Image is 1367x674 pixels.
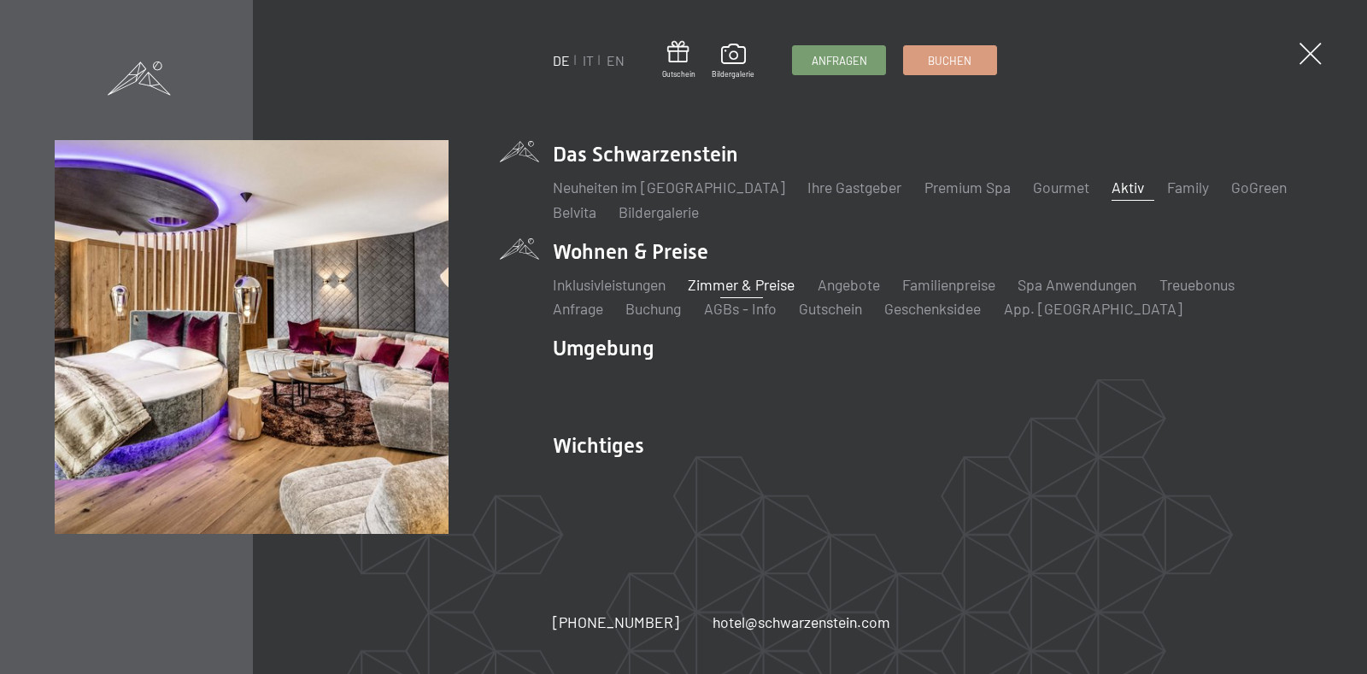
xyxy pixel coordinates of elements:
a: AGBs - Info [704,299,777,318]
span: [PHONE_NUMBER] [553,612,679,631]
a: Geschenksidee [884,299,981,318]
span: Gutschein [662,69,695,79]
a: GoGreen [1231,178,1287,196]
a: DE [553,52,570,68]
a: Treuebonus [1159,275,1235,294]
a: Bildergalerie [712,44,754,79]
a: Premium Spa [924,178,1011,196]
a: App. [GEOGRAPHIC_DATA] [1004,299,1182,318]
a: EN [607,52,625,68]
a: Neuheiten im [GEOGRAPHIC_DATA] [553,178,785,196]
a: Angebote [818,275,880,294]
a: IT [583,52,594,68]
a: Gourmet [1033,178,1089,196]
a: Anfrage [553,299,603,318]
a: Inklusivleistungen [553,275,666,294]
a: Family [1167,178,1209,196]
a: Zimmer & Preise [688,275,795,294]
a: Buchung [625,299,681,318]
a: hotel@schwarzenstein.com [713,612,890,633]
span: Anfragen [812,53,867,68]
a: Buchen [904,46,996,74]
a: Spa Anwendungen [1018,275,1136,294]
a: Belvita [553,202,596,221]
a: Ihre Gastgeber [807,178,901,196]
a: Gutschein [799,299,862,318]
span: Buchen [928,53,971,68]
a: Familienpreise [902,275,995,294]
a: Gutschein [662,41,695,79]
a: Anfragen [793,46,885,74]
a: Aktiv [1112,178,1144,196]
a: [PHONE_NUMBER] [553,612,679,633]
a: Bildergalerie [619,202,699,221]
span: Bildergalerie [712,69,754,79]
